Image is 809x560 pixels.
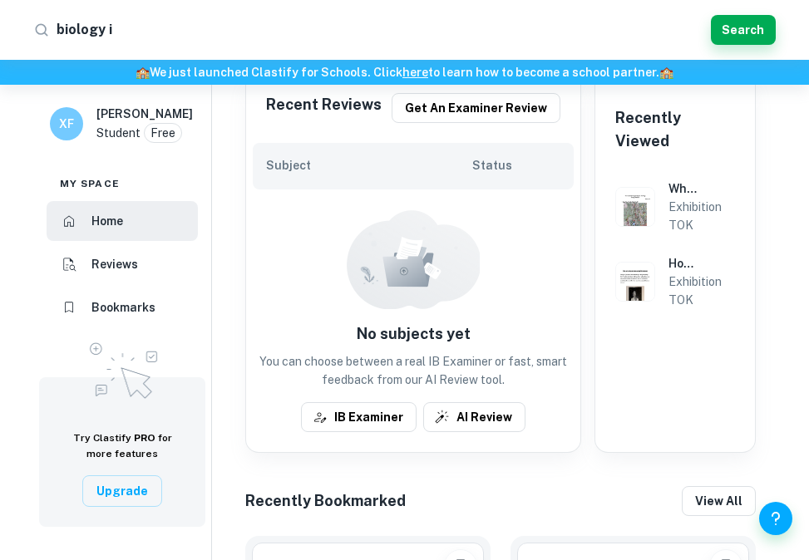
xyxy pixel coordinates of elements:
button: AI Review [423,402,525,432]
h6: [PERSON_NAME] [96,105,193,123]
h6: Recently Viewed [615,106,735,153]
span: PRO [134,432,155,444]
p: Student [96,124,141,142]
button: Search [711,15,776,45]
h6: Subject [266,156,472,174]
p: Free [150,124,175,142]
a: TOK Exhibition example thumbnail: What is the relationship between personaWhat is the relationshi... [609,173,742,241]
span: 🏫 [659,66,673,79]
h6: XF [57,115,76,133]
img: TOK Exhibition example thumbnail: How can we distinguish between knowledge [615,262,655,302]
button: IB Examiner [301,402,417,432]
a: Bookmarks [47,287,198,327]
h6: Recent Reviews [266,93,382,123]
h6: We just launched Clastify for Schools. Click to learn how to become a school partner. [3,63,806,81]
h6: Exhibition TOK [668,198,698,234]
input: Search for any exemplars... [57,17,704,43]
h6: Try Clastify for more features [59,430,185,462]
img: TOK Exhibition example thumbnail: What is the relationship between persona [615,187,655,227]
span: 🏫 [136,66,150,79]
p: You can choose between a real IB Examiner or fast, smart feedback from our AI Review tool. [253,352,574,389]
h6: No subjects yet [253,322,574,346]
h6: Status [472,156,560,174]
h6: Exhibition TOK [668,273,698,309]
button: Help and Feedback [759,502,792,535]
h6: Recently Bookmarked [245,489,406,513]
a: Reviews [47,244,198,284]
h6: Reviews [91,255,138,273]
a: Home [47,201,198,241]
h6: What is the relationship between personal experience and knowledge? [668,179,698,198]
span: My space [60,176,120,191]
img: Upgrade to Pro [81,332,164,404]
button: Get an examiner review [392,93,560,123]
button: View all [682,486,756,516]
a: here [402,66,428,79]
h6: Home [91,212,123,230]
h6: Bookmarks [91,298,155,317]
h6: How can we distinguish between knowledge, belief and opinion? [668,254,698,273]
a: TOK Exhibition example thumbnail: How can we distinguish between knowledgeHow can we distinguish ... [609,248,742,316]
button: Upgrade [82,475,162,507]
